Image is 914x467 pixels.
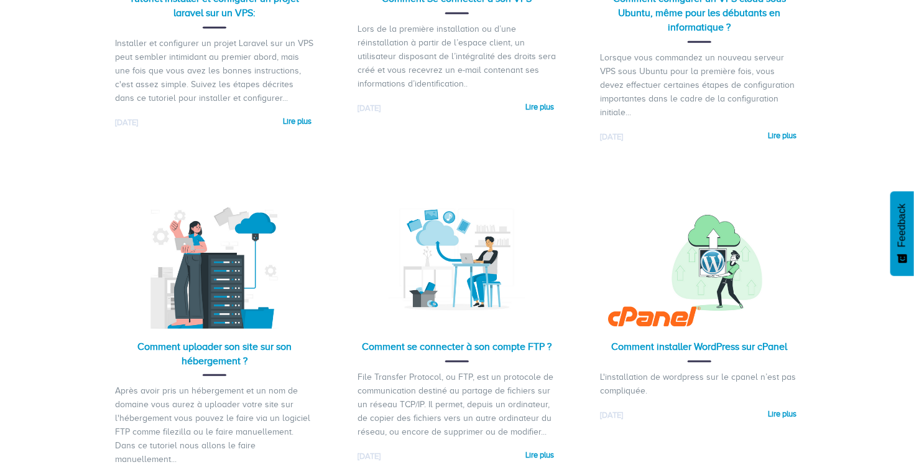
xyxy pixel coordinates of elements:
a: Comment se connecter à son compte FTP ? [362,341,552,352]
a: Lire plus [283,113,312,131]
div: Lors de la première installation ou d’une réinstallation à partir de l’espace client, un utilisat... [358,22,556,91]
a: Lire plus [768,127,796,145]
div: Lorsque vous commandez un nouveau serveur VPS sous Ubuntu pour la première fois, vous devez effec... [600,51,799,120]
a: Lire plus [525,446,554,465]
a: Lire plus [768,405,796,423]
span: Feedback [897,204,908,247]
div: [DATE] [358,451,457,463]
a: Lire plus [525,98,554,116]
div: [DATE] [115,117,215,129]
div: File Transfer Protocol, ou FTP, est un protocole de communication destiné au partage de fichiers ... [358,370,556,439]
div: Installer et configurer un projet Laravel sur un VPS peut sembler intimidant au premier abord, ma... [115,37,314,105]
a: Comment installer WordPress sur cPanel [612,341,788,352]
div: [DATE] [600,131,699,143]
button: Feedback - Afficher l’enquête [890,191,914,276]
div: [DATE] [600,410,699,422]
div: [DATE] [358,103,457,115]
div: L'installation de wordpress sur le cpanel n’est pas compliquée. [600,370,799,398]
div: Après avoir pris un hébergement et un nom de domaine vous aurez à uploader votre site sur l'héber... [115,384,314,466]
a: Comment uploader son site sur son hébergement ? [137,341,292,367]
